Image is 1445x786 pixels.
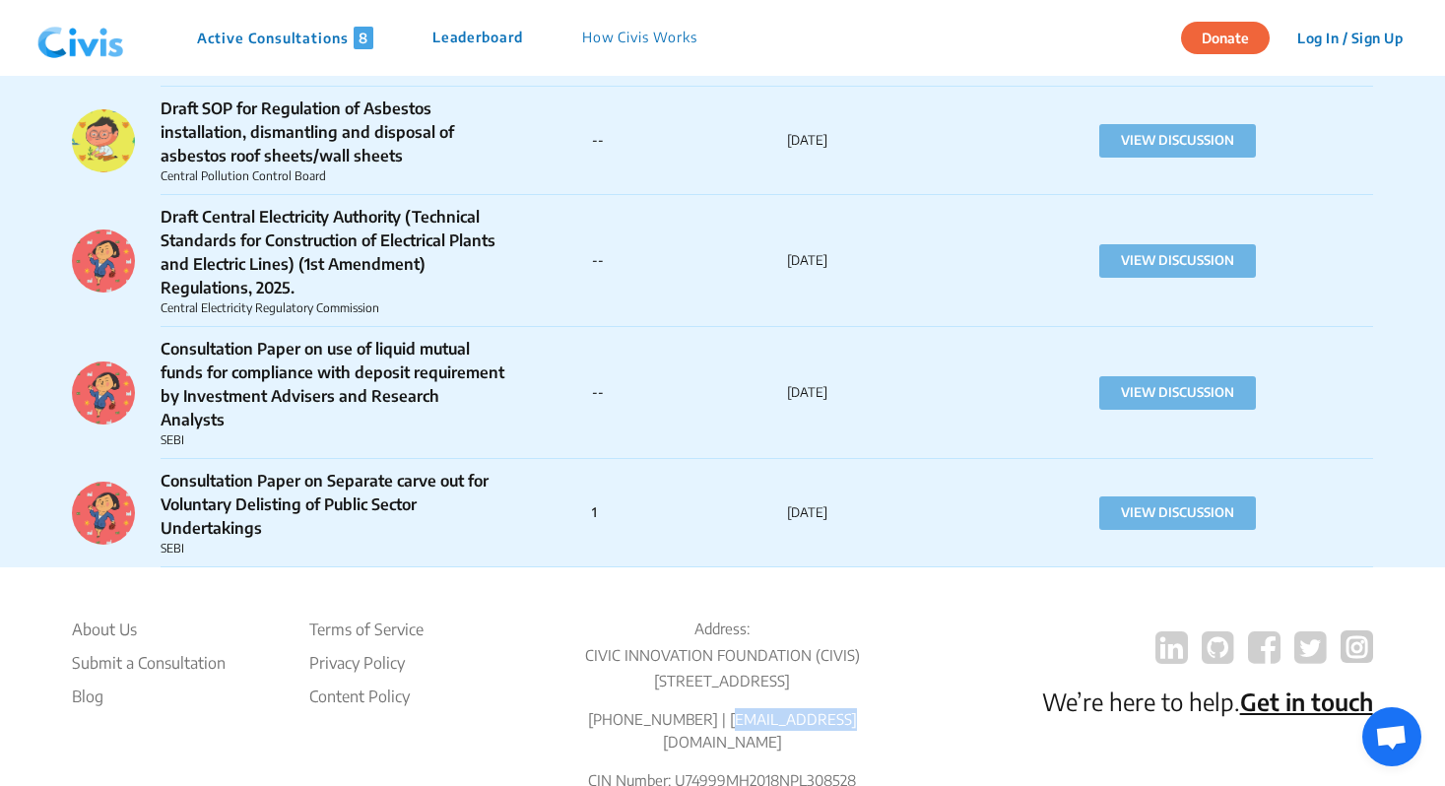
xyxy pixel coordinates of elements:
p: Draft Central Electricity Authority (Technical Standards for Construction of Electrical Plants an... [161,205,505,299]
p: Active Consultations [197,27,373,49]
button: VIEW DISCUSSION [1099,376,1256,410]
li: Terms of Service [309,618,424,641]
a: Blog [72,685,226,708]
p: [DATE] [787,131,982,151]
p: -- [592,251,787,271]
p: Address: [547,618,897,640]
p: Consultation Paper on use of liquid mutual funds for compliance with deposit requirement by Inves... [161,337,505,431]
li: Submit a Consultation [72,651,226,675]
p: SEBI [161,431,505,449]
a: Donate [1181,27,1284,46]
p: [DATE] [787,383,982,403]
span: 8 [354,27,373,49]
p: Leaderboard [432,27,523,49]
p: Central Electricity Regulatory Commission [161,299,505,317]
p: Draft SOP for Regulation of Asbestos installation, dismantling and disposal of asbestos roof shee... [161,97,505,167]
p: [STREET_ADDRESS] [547,670,897,692]
button: VIEW DISCUSSION [1099,496,1256,530]
li: Content Policy [309,685,424,708]
button: Donate [1181,22,1270,54]
p: SEBI [161,540,505,557]
button: Log In / Sign Up [1284,23,1415,53]
p: Central Pollution Control Board [161,167,505,185]
img: wr1mba3wble6xs6iajorg9al0z4x [72,361,135,425]
p: Consultation Paper on Separate carve out for Voluntary Delisting of Public Sector Undertakings [161,469,505,540]
button: VIEW DISCUSSION [1099,124,1256,158]
img: navlogo.png [30,9,132,68]
div: Open chat [1362,707,1421,766]
li: About Us [72,618,226,641]
p: [PHONE_NUMBER] | [EMAIL_ADDRESS][DOMAIN_NAME] [547,708,897,753]
button: VIEW DISCUSSION [1099,244,1256,278]
p: -- [592,131,787,151]
img: wr1mba3wble6xs6iajorg9al0z4x [72,229,135,293]
a: Get in touch [1240,687,1373,716]
p: -- [592,383,787,403]
p: 1 [592,503,787,523]
p: CIVIC INNOVATION FOUNDATION (CIVIS) [547,644,897,667]
p: [DATE] [787,251,982,271]
p: How Civis Works [582,27,697,49]
li: Privacy Policy [309,651,424,675]
img: ws0pfcaro38jc0v5glghkjokbm2f [72,109,135,172]
p: [DATE] [787,503,982,523]
img: wr1mba3wble6xs6iajorg9al0z4x [72,482,135,545]
p: We’re here to help. [1042,684,1373,719]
